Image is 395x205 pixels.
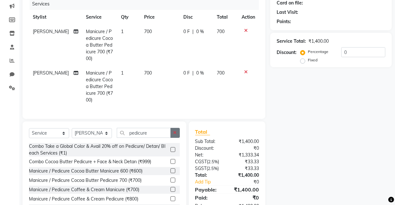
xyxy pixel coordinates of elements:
span: 700 [217,70,225,76]
div: ₹1,400.00 [308,38,329,45]
div: Combo Cocoa Butter Pedicure + Face & Neck Detan (₹999) [29,158,151,165]
span: Total [195,129,210,135]
div: Service Total: [277,38,306,45]
th: Action [238,10,259,24]
div: Last Visit: [277,9,298,16]
div: ₹33.33 [227,158,264,165]
div: ( ) [190,158,227,165]
span: 700 [217,29,225,34]
div: Manicure / Pedicure Coffee & Cream Pedicure (₹800) [29,196,138,202]
a: Add Tip [190,179,233,185]
div: ₹1,400.00 [227,186,264,193]
th: Stylist [29,10,82,24]
div: ( ) [190,165,227,172]
span: 1 [121,29,124,34]
div: Manicure / Pedicure Cocoa Butter Manicure 600 (₹600) [29,168,142,174]
div: Net: [190,152,227,158]
span: 0 % [196,70,204,76]
span: SGST [195,165,207,171]
div: Sub Total: [190,138,227,145]
span: 2.5% [208,166,218,171]
span: 0 % [196,28,204,35]
div: Points: [277,18,291,25]
div: Manicure / Pedicure Coffee & Cream Manicure (₹700) [29,186,139,193]
div: Paid: [190,194,227,201]
span: 0 F [183,70,190,76]
label: Fixed [308,57,317,63]
input: Search or Scan [117,128,171,138]
div: Discount: [277,49,297,56]
th: Qty [117,10,140,24]
span: 0 F [183,28,190,35]
div: Combo Take a Global Color & Avail 20% off on Pedicure/ Detan/ Bleach Services (₹1) [29,143,168,156]
label: Percentage [308,49,328,55]
span: 700 [144,29,152,34]
span: | [192,28,194,35]
div: ₹33.33 [227,165,264,172]
span: 1 [121,70,124,76]
div: ₹0 [233,179,264,185]
div: Payable: [190,186,227,193]
div: Total: [190,172,227,179]
span: 700 [144,70,152,76]
div: ₹1,400.00 [227,138,264,145]
div: ₹0 [227,145,264,152]
div: Discount: [190,145,227,152]
span: 2.5% [208,159,218,164]
div: Manicure / Pedicure Cocoa Butter Pedicure 700 (₹700) [29,177,142,184]
div: ₹1,400.00 [227,172,264,179]
span: Manicure / Pedicure Cocoa Butter Pedicure 700 (₹700) [86,29,113,61]
span: CGST [195,159,207,165]
span: Manicure / Pedicure Cocoa Butter Pedicure 700 (₹700) [86,70,113,103]
th: Disc [179,10,213,24]
span: [PERSON_NAME] [33,70,69,76]
span: [PERSON_NAME] [33,29,69,34]
th: Total [213,10,238,24]
th: Price [140,10,180,24]
span: | [192,70,194,76]
div: ₹0 [227,194,264,201]
th: Service [82,10,117,24]
div: ₹1,333.34 [227,152,264,158]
